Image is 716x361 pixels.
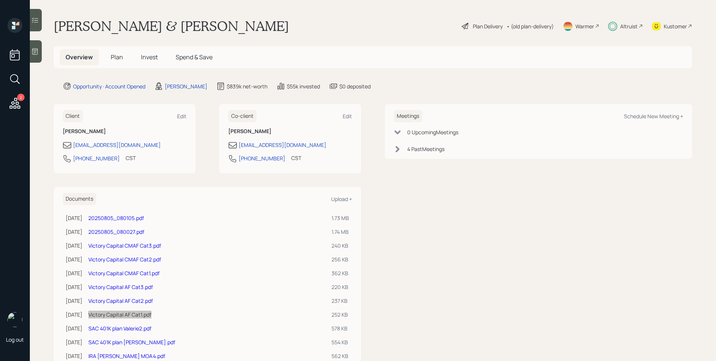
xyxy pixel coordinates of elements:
div: Edit [177,113,186,120]
a: Victory Capital CMAF Cat3.pdf [88,242,161,249]
div: 562 KB [332,352,349,360]
div: 0 Upcoming Meeting s [407,128,458,136]
div: [DATE] [66,269,82,277]
div: Plan Delivery [473,22,503,30]
div: [EMAIL_ADDRESS][DOMAIN_NAME] [239,141,326,149]
div: [PHONE_NUMBER] [239,154,285,162]
span: Plan [111,53,123,61]
span: Overview [66,53,93,61]
div: $55k invested [287,82,320,90]
a: SAC 401K plan [PERSON_NAME].pdf [88,339,175,346]
div: 578 KB [332,324,349,332]
div: Kustomer [664,22,687,30]
span: Invest [141,53,158,61]
div: Altruist [620,22,638,30]
h1: [PERSON_NAME] & [PERSON_NAME] [54,18,289,34]
a: 20250805_080105.pdf [88,214,144,222]
div: CST [126,154,136,162]
div: [DATE] [66,311,82,318]
div: Warmer [575,22,594,30]
div: [DATE] [66,214,82,222]
div: $839k net-worth [227,82,267,90]
div: [DATE] [66,324,82,332]
div: 362 KB [332,269,349,277]
div: [DATE] [66,255,82,263]
a: Victory Capital CMAF Cat1.pdf [88,270,160,277]
a: 20250805_080027.pdf [88,228,144,235]
div: $0 deposited [339,82,371,90]
h6: Documents [63,193,96,205]
h6: Client [63,110,83,122]
div: [DATE] [66,228,82,236]
div: 256 KB [332,255,349,263]
a: IRA [PERSON_NAME] MOA4.pdf [88,352,165,360]
img: james-distasi-headshot.png [7,312,22,327]
div: 4 Past Meeting s [407,145,445,153]
div: Opportunity · Account Opened [73,82,145,90]
div: 252 KB [332,311,349,318]
div: 554 KB [332,338,349,346]
div: [PERSON_NAME] [165,82,207,90]
div: 2 [17,94,25,101]
h6: [PERSON_NAME] [228,128,352,135]
a: Victory Capital AF Cat2.pdf [88,297,153,304]
div: Upload + [331,195,352,203]
div: Schedule New Meeting + [624,113,683,120]
div: [DATE] [66,242,82,249]
h6: Co-client [228,110,257,122]
div: • (old plan-delivery) [506,22,554,30]
a: SAC 401K plan Valerie2.pdf [88,325,151,332]
div: [DATE] [66,352,82,360]
a: Victory Capital AF Cat3.pdf [88,283,153,291]
div: Edit [343,113,352,120]
div: [PHONE_NUMBER] [73,154,120,162]
div: 240 KB [332,242,349,249]
div: [DATE] [66,283,82,291]
div: Log out [6,336,24,343]
span: Spend & Save [176,53,213,61]
a: Victory Capital CMAF Cat2.pdf [88,256,161,263]
a: Victory Capital AF Cat1.pdf [88,311,151,318]
div: CST [291,154,301,162]
h6: Meetings [394,110,422,122]
div: 237 KB [332,297,349,305]
div: [DATE] [66,338,82,346]
div: 1.73 MB [332,214,349,222]
div: 220 KB [332,283,349,291]
div: [DATE] [66,297,82,305]
div: 1.74 MB [332,228,349,236]
div: [EMAIL_ADDRESS][DOMAIN_NAME] [73,141,161,149]
h6: [PERSON_NAME] [63,128,186,135]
